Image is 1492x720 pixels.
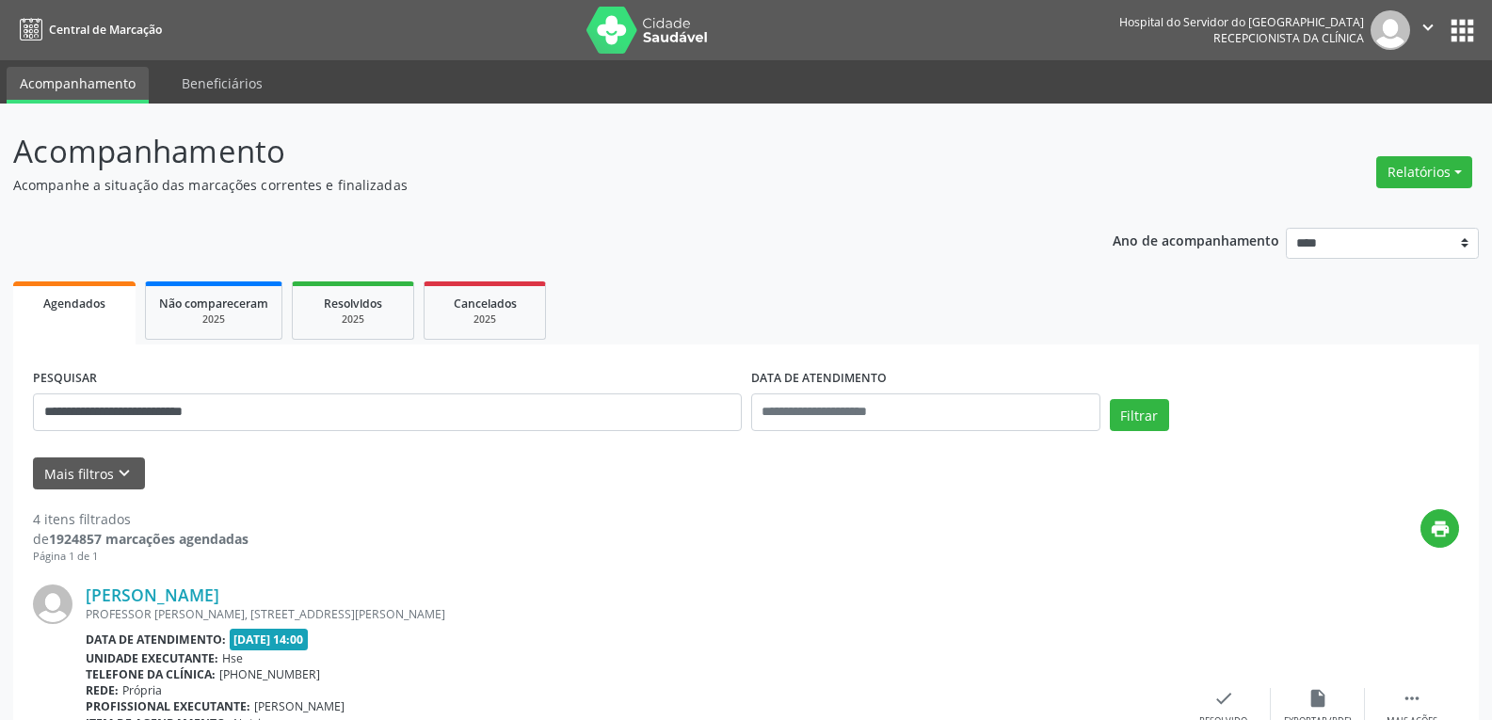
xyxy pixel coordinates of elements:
span: Própria [122,682,162,698]
b: Profissional executante: [86,698,250,714]
b: Data de atendimento: [86,632,226,648]
a: [PERSON_NAME] [86,584,219,605]
div: 2025 [159,312,268,327]
span: [PERSON_NAME] [254,698,345,714]
span: [PHONE_NUMBER] [219,666,320,682]
p: Acompanhe a situação das marcações correntes e finalizadas [13,175,1039,195]
p: Ano de acompanhamento [1113,228,1279,251]
i:  [1418,17,1438,38]
span: Hse [222,650,243,666]
label: DATA DE ATENDIMENTO [751,364,887,393]
i:  [1402,688,1422,709]
a: Beneficiários [168,67,276,100]
i: print [1430,519,1451,539]
div: 4 itens filtrados [33,509,249,529]
button: print [1420,509,1459,548]
div: de [33,529,249,549]
div: Página 1 de 1 [33,549,249,565]
span: [DATE] 14:00 [230,629,309,650]
div: 2025 [306,312,400,327]
span: Não compareceram [159,296,268,312]
i: insert_drive_file [1308,688,1328,709]
span: Recepcionista da clínica [1213,30,1364,46]
button: Filtrar [1110,399,1169,431]
span: Cancelados [454,296,517,312]
b: Rede: [86,682,119,698]
img: img [33,584,72,624]
span: Agendados [43,296,105,312]
label: PESQUISAR [33,364,97,393]
span: Central de Marcação [49,22,162,38]
img: img [1371,10,1410,50]
button: Relatórios [1376,156,1472,188]
strong: 1924857 marcações agendadas [49,530,249,548]
div: Hospital do Servidor do [GEOGRAPHIC_DATA] [1119,14,1364,30]
p: Acompanhamento [13,128,1039,175]
b: Unidade executante: [86,650,218,666]
span: Resolvidos [324,296,382,312]
div: 2025 [438,312,532,327]
a: Acompanhamento [7,67,149,104]
b: Telefone da clínica: [86,666,216,682]
button: apps [1446,14,1479,47]
div: PROFESSOR [PERSON_NAME], [STREET_ADDRESS][PERSON_NAME] [86,606,1177,622]
a: Central de Marcação [13,14,162,45]
i: check [1213,688,1234,709]
button: Mais filtroskeyboard_arrow_down [33,457,145,490]
button:  [1410,10,1446,50]
i: keyboard_arrow_down [114,463,135,484]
